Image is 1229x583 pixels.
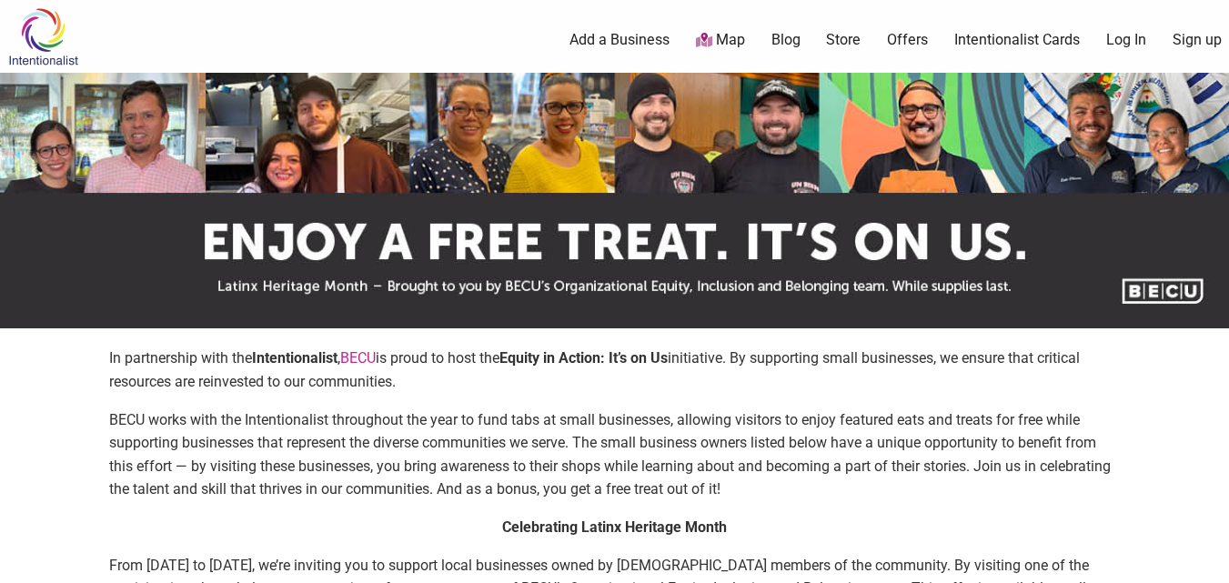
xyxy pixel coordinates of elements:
p: In partnership with the , is proud to host the initiative. By supporting small businesses, we ens... [109,347,1120,393]
strong: Intentionalist [252,349,337,367]
p: BECU works with the Intentionalist throughout the year to fund tabs at small businesses, allowing... [109,408,1120,501]
a: BECU [340,349,376,367]
a: Intentionalist Cards [954,30,1080,50]
a: Sign up [1173,30,1222,50]
a: Store [826,30,861,50]
a: Blog [771,30,801,50]
a: Add a Business [569,30,670,50]
a: Offers [887,30,928,50]
strong: Equity in Action: It’s on Us [499,349,668,367]
a: Log In [1106,30,1146,50]
a: Map [696,30,745,51]
strong: Celebrating Latinx Heritage Month [502,518,727,536]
